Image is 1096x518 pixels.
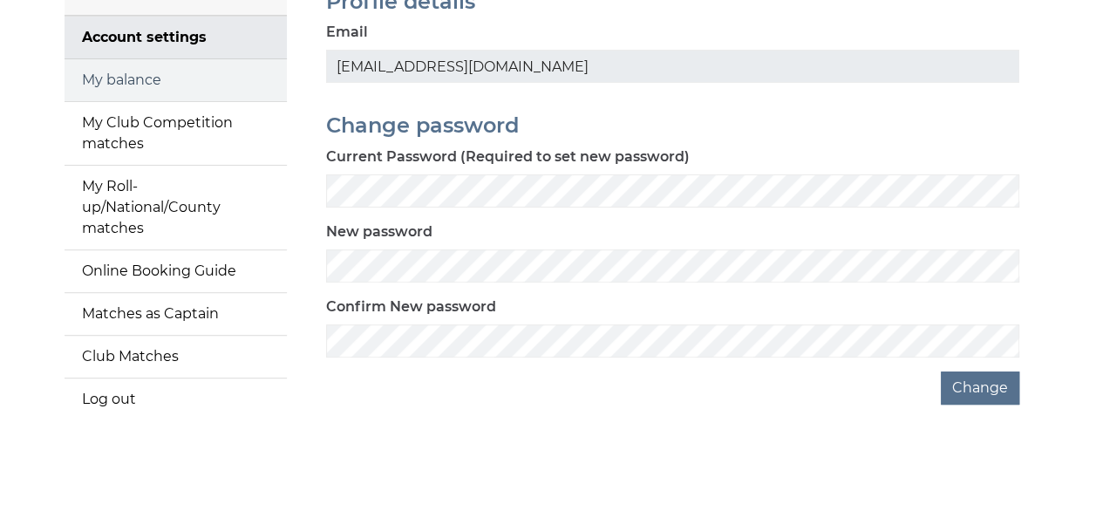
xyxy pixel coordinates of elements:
[65,378,287,420] a: Log out
[65,102,287,165] a: My Club Competition matches
[65,336,287,378] a: Club Matches
[326,222,432,242] label: New password
[65,17,287,58] a: Account settings
[326,22,368,43] label: Email
[65,59,287,101] a: My balance
[326,147,690,167] label: Current Password (Required to set new password)
[65,250,287,292] a: Online Booking Guide
[941,371,1019,405] button: Change
[65,166,287,249] a: My Roll-up/National/County matches
[326,296,496,317] label: Confirm New password
[65,293,287,335] a: Matches as Captain
[326,114,1019,137] h2: Change password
